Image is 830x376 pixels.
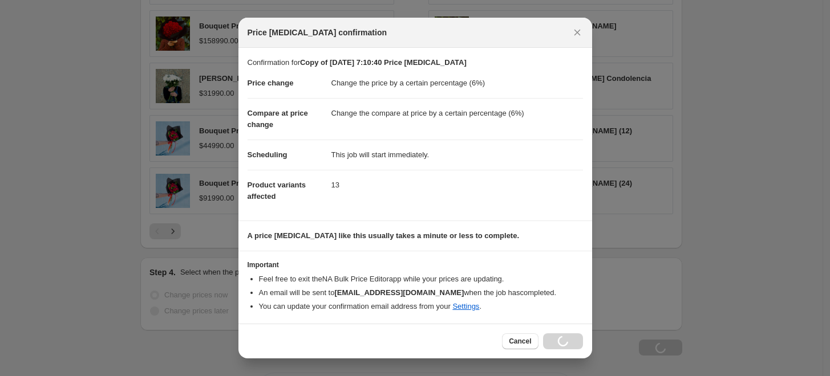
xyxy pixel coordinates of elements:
[248,150,288,159] span: Scheduling
[248,231,520,240] b: A price [MEDICAL_DATA] like this usually takes a minute or less to complete.
[248,181,306,201] span: Product variants affected
[331,68,583,98] dd: Change the price by a certain percentage (6%)
[248,27,387,38] span: Price [MEDICAL_DATA] confirmation
[569,24,585,40] button: Close
[452,302,479,310] a: Settings
[248,260,583,269] h3: Important
[300,58,467,67] b: Copy of [DATE] 7:10:40 Price [MEDICAL_DATA]
[331,140,583,170] dd: This job will start immediately.
[248,57,583,68] p: Confirmation for
[331,170,583,200] dd: 13
[334,288,464,297] b: [EMAIL_ADDRESS][DOMAIN_NAME]
[259,287,583,299] li: An email will be sent to when the job has completed .
[502,333,538,349] button: Cancel
[248,79,294,87] span: Price change
[259,301,583,312] li: You can update your confirmation email address from your .
[509,337,531,346] span: Cancel
[248,109,308,129] span: Compare at price change
[331,98,583,128] dd: Change the compare at price by a certain percentage (6%)
[259,273,583,285] li: Feel free to exit the NA Bulk Price Editor app while your prices are updating.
